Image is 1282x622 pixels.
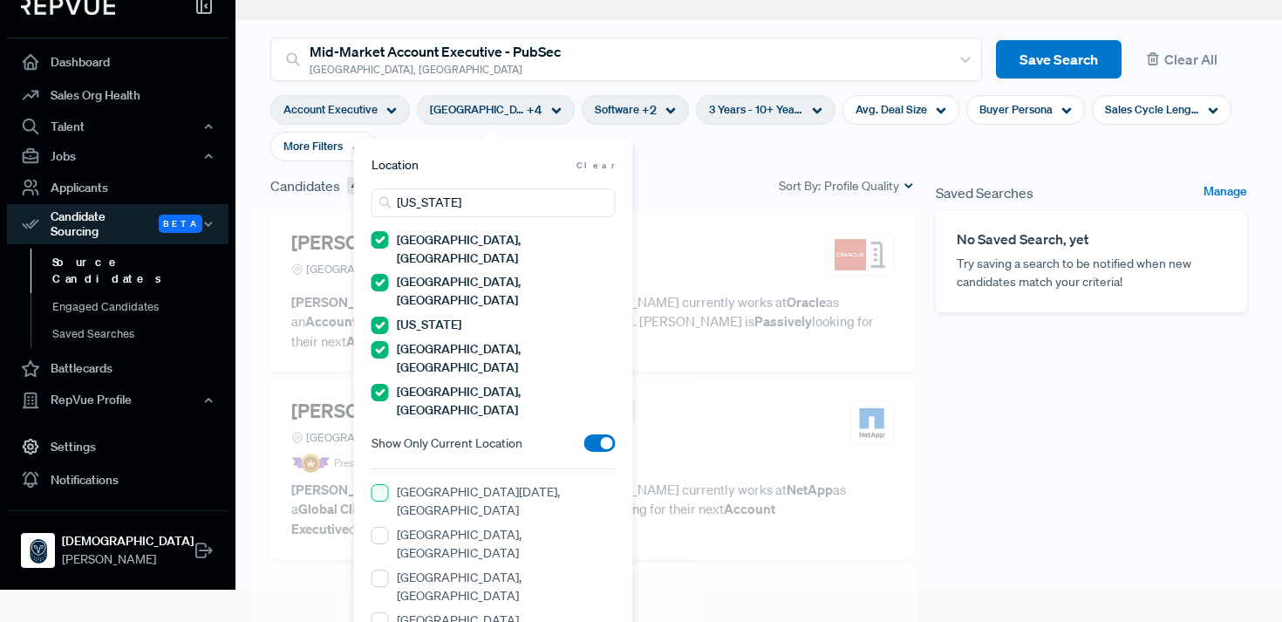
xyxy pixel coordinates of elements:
[979,101,1053,118] span: Buyer Persona
[397,383,616,420] label: [GEOGRAPHIC_DATA], [GEOGRAPHIC_DATA]
[779,177,915,195] div: Sort By:
[283,101,378,118] span: Account Executive
[397,526,616,563] label: [GEOGRAPHIC_DATA], [GEOGRAPHIC_DATA]
[1204,182,1247,203] a: Manage
[397,483,616,520] label: [GEOGRAPHIC_DATA][DATE], [GEOGRAPHIC_DATA]
[7,204,228,244] button: Candidate Sourcing Beta
[527,101,542,120] span: + 4
[397,273,616,310] label: [GEOGRAPHIC_DATA], [GEOGRAPHIC_DATA]
[7,141,228,171] button: Jobs
[7,510,228,576] a: Samsara[DEMOGRAPHIC_DATA][PERSON_NAME]
[62,550,194,569] span: [PERSON_NAME]
[24,537,52,564] img: Samsara
[159,215,202,233] span: Beta
[397,569,616,605] label: [GEOGRAPHIC_DATA], [GEOGRAPHIC_DATA]
[7,352,228,386] a: Battlecards
[31,293,252,321] a: Engaged Candidates
[957,255,1226,291] p: Try saving a search to be notified when new candidates match your criteria!
[372,434,522,453] span: Show Only Current Location
[996,40,1122,79] button: Save Search
[372,156,419,174] span: Location
[7,171,228,204] a: Applicants
[856,101,927,118] span: Avg. Deal Size
[31,320,252,348] a: Saved Searches
[372,188,616,217] input: Search locations
[642,101,657,120] span: + 2
[936,182,1033,203] span: Saved Searches
[7,386,228,415] button: RepVue Profile
[7,79,228,112] a: Sales Org Health
[576,159,616,172] span: Clear
[709,101,803,118] span: 3 Years - 10+ Years
[347,177,372,195] span: 491
[7,112,228,141] button: Talent
[397,231,616,268] label: [GEOGRAPHIC_DATA], [GEOGRAPHIC_DATA]
[7,204,228,244] div: Candidate Sourcing
[270,175,340,196] span: Candidates
[397,316,461,334] label: [US_STATE]
[283,138,343,154] span: More Filters
[7,430,228,463] a: Settings
[430,101,524,118] span: [GEOGRAPHIC_DATA], [GEOGRAPHIC_DATA]
[7,463,228,496] a: Notifications
[1105,101,1199,118] span: Sales Cycle Length
[595,101,639,118] span: Software
[7,45,228,79] a: Dashboard
[824,177,899,195] span: Profile Quality
[397,340,616,377] label: [GEOGRAPHIC_DATA], [GEOGRAPHIC_DATA]
[310,41,941,62] div: Mid-Market Account Executive - PubSec
[62,532,194,550] strong: [DEMOGRAPHIC_DATA]
[1135,40,1247,79] button: Clear All
[31,249,252,293] a: Source Candidates
[957,231,1226,248] h6: No Saved Search, yet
